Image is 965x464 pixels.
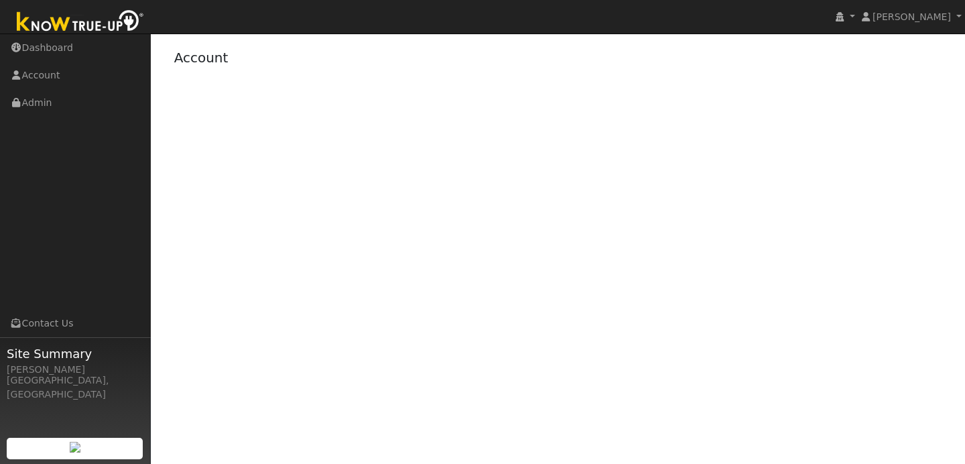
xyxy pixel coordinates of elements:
a: Account [174,50,229,66]
div: [GEOGRAPHIC_DATA], [GEOGRAPHIC_DATA] [7,373,143,402]
span: [PERSON_NAME] [873,11,951,22]
span: Site Summary [7,345,143,363]
img: Know True-Up [10,7,151,38]
img: retrieve [70,442,80,453]
div: [PERSON_NAME] [7,363,143,377]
